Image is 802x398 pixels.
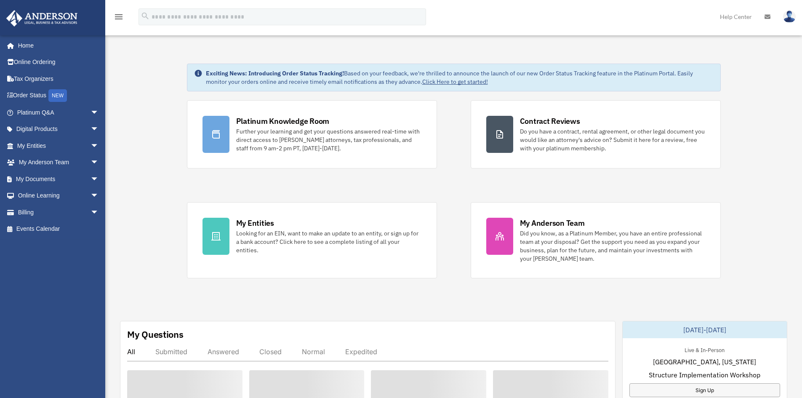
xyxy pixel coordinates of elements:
[208,347,239,356] div: Answered
[471,100,721,168] a: Contract Reviews Do you have a contract, rental agreement, or other legal document you would like...
[91,104,107,121] span: arrow_drop_down
[236,116,330,126] div: Platinum Knowledge Room
[6,87,112,104] a: Order StatusNEW
[91,154,107,171] span: arrow_drop_down
[114,12,124,22] i: menu
[236,218,274,228] div: My Entities
[91,187,107,205] span: arrow_drop_down
[48,89,67,102] div: NEW
[206,69,714,86] div: Based on your feedback, we're thrilled to announce the launch of our new Order Status Tracking fe...
[4,10,80,27] img: Anderson Advisors Platinum Portal
[114,15,124,22] a: menu
[678,345,731,354] div: Live & In-Person
[6,70,112,87] a: Tax Organizers
[629,383,780,397] a: Sign Up
[623,321,787,338] div: [DATE]-[DATE]
[6,37,107,54] a: Home
[91,137,107,155] span: arrow_drop_down
[141,11,150,21] i: search
[91,204,107,221] span: arrow_drop_down
[649,370,760,380] span: Structure Implementation Workshop
[520,229,705,263] div: Did you know, as a Platinum Member, you have an entire professional team at your disposal? Get th...
[6,204,112,221] a: Billingarrow_drop_down
[6,187,112,204] a: Online Learningarrow_drop_down
[91,171,107,188] span: arrow_drop_down
[302,347,325,356] div: Normal
[127,328,184,341] div: My Questions
[187,100,437,168] a: Platinum Knowledge Room Further your learning and get your questions answered real-time with dire...
[155,347,187,356] div: Submitted
[6,221,112,238] a: Events Calendar
[127,347,135,356] div: All
[259,347,282,356] div: Closed
[520,127,705,152] div: Do you have a contract, rental agreement, or other legal document you would like an attorney's ad...
[206,69,344,77] strong: Exciting News: Introducing Order Status Tracking!
[6,54,112,71] a: Online Ordering
[422,78,488,85] a: Click Here to get started!
[783,11,796,23] img: User Pic
[653,357,756,367] span: [GEOGRAPHIC_DATA], [US_STATE]
[6,121,112,138] a: Digital Productsarrow_drop_down
[471,202,721,278] a: My Anderson Team Did you know, as a Platinum Member, you have an entire professional team at your...
[520,116,580,126] div: Contract Reviews
[345,347,377,356] div: Expedited
[6,154,112,171] a: My Anderson Teamarrow_drop_down
[520,218,585,228] div: My Anderson Team
[236,127,421,152] div: Further your learning and get your questions answered real-time with direct access to [PERSON_NAM...
[6,137,112,154] a: My Entitiesarrow_drop_down
[187,202,437,278] a: My Entities Looking for an EIN, want to make an update to an entity, or sign up for a bank accoun...
[6,104,112,121] a: Platinum Q&Aarrow_drop_down
[6,171,112,187] a: My Documentsarrow_drop_down
[91,121,107,138] span: arrow_drop_down
[236,229,421,254] div: Looking for an EIN, want to make an update to an entity, or sign up for a bank account? Click her...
